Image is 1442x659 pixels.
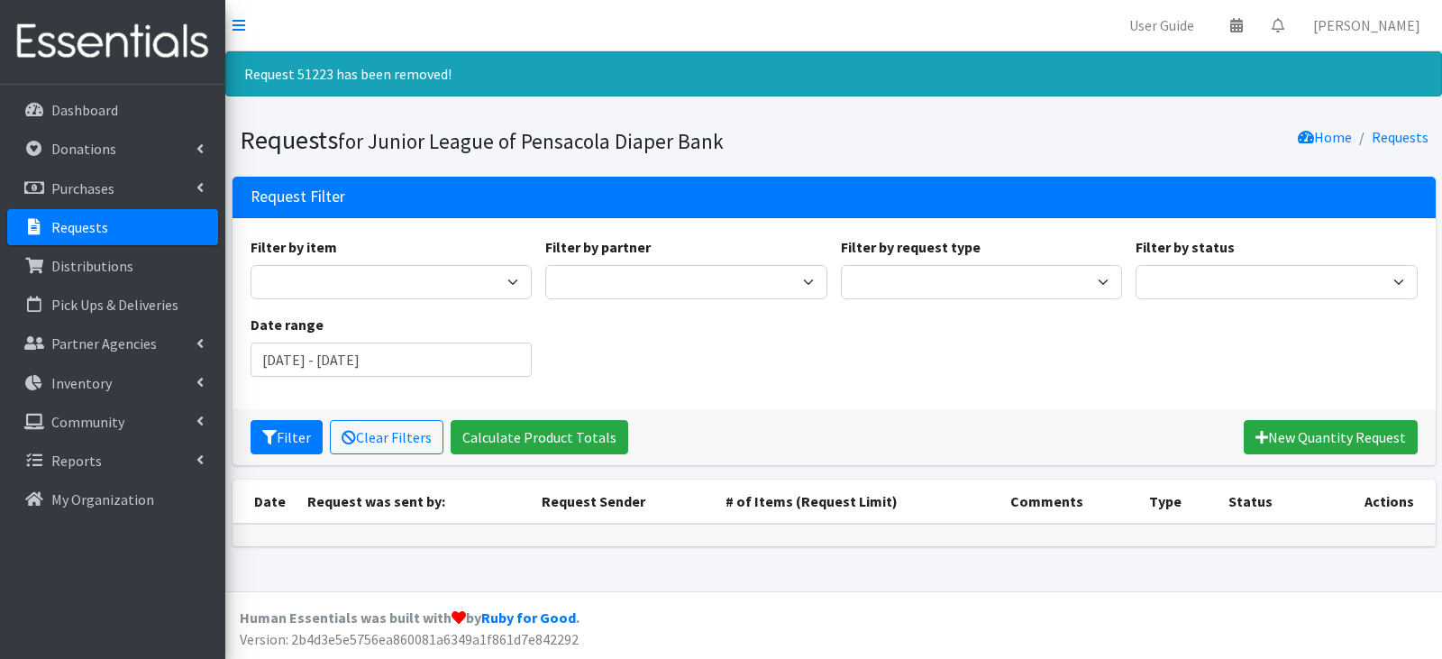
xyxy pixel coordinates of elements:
[545,236,651,258] label: Filter by partner
[7,12,218,72] img: HumanEssentials
[1298,128,1352,146] a: Home
[1218,480,1314,524] th: Status
[51,296,178,314] p: Pick Ups & Deliveries
[7,325,218,362] a: Partner Agencies
[7,443,218,479] a: Reports
[7,481,218,517] a: My Organization
[7,209,218,245] a: Requests
[330,420,443,454] a: Clear Filters
[7,287,218,323] a: Pick Ups & Deliveries
[240,124,827,156] h1: Requests
[251,188,345,206] h3: Request Filter
[1115,7,1209,43] a: User Guide
[51,452,102,470] p: Reports
[841,236,981,258] label: Filter by request type
[7,92,218,128] a: Dashboard
[225,51,1442,96] div: Request 51223 has been removed!
[51,179,114,197] p: Purchases
[51,257,133,275] p: Distributions
[7,131,218,167] a: Donations
[481,609,576,627] a: Ruby for Good
[451,420,628,454] a: Calculate Product Totals
[233,480,297,524] th: Date
[51,374,112,392] p: Inventory
[1372,128,1428,146] a: Requests
[240,609,580,627] strong: Human Essentials was built with by .
[251,343,533,377] input: January 1, 2011 - December 31, 2011
[297,480,531,524] th: Request was sent by:
[51,101,118,119] p: Dashboard
[715,480,999,524] th: # of Items (Request Limit)
[51,334,157,352] p: Partner Agencies
[531,480,715,524] th: Request Sender
[1138,480,1218,524] th: Type
[251,314,324,335] label: Date range
[338,128,724,154] small: for Junior League of Pensacola Diaper Bank
[1136,236,1235,258] label: Filter by status
[251,420,323,454] button: Filter
[999,480,1138,524] th: Comments
[251,236,337,258] label: Filter by item
[51,218,108,236] p: Requests
[51,490,154,508] p: My Organization
[7,170,218,206] a: Purchases
[1299,7,1435,43] a: [PERSON_NAME]
[7,248,218,284] a: Distributions
[51,413,124,431] p: Community
[7,365,218,401] a: Inventory
[240,630,579,648] span: Version: 2b4d3e5e5756ea860081a6349a1f861d7e842292
[7,404,218,440] a: Community
[51,140,116,158] p: Donations
[1315,480,1436,524] th: Actions
[1244,420,1418,454] a: New Quantity Request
